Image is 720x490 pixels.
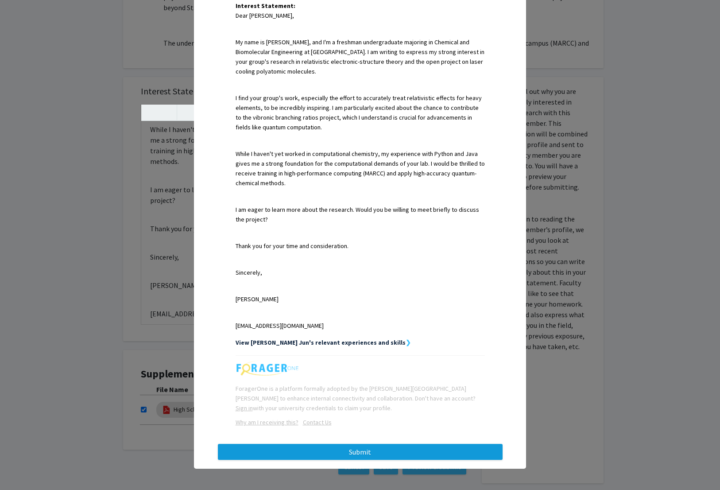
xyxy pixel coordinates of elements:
[236,404,253,412] a: Sign in
[236,37,485,76] p: My name is [PERSON_NAME], and I'm a freshman undergraduate majoring in Chemical and Biomolecular ...
[236,11,485,20] p: Dear [PERSON_NAME],
[236,241,485,251] p: Thank you for your time and consideration.
[236,338,406,346] strong: View [PERSON_NAME] Jun's relevant experiences and skills
[303,418,332,426] u: Contact Us
[236,149,485,188] p: While I haven't yet worked in computational chemistry, my experience with Python and Java gives m...
[236,418,298,426] a: Opens in a new tab
[236,321,485,331] p: [EMAIL_ADDRESS][DOMAIN_NAME]
[218,444,503,460] button: Submit
[236,93,485,132] p: I find your group's work, especially the effort to accurately treat relativistic effects for heav...
[236,2,295,10] strong: Interest Statement:
[236,418,298,426] u: Why am I receiving this?
[7,450,38,483] iframe: Chat
[406,338,411,346] strong: ❯
[298,418,332,426] a: Opens in a new tab
[236,294,485,304] p: [PERSON_NAME]
[236,268,485,277] p: Sincerely,
[236,385,476,412] span: ForagerOne is a platform formally adopted by the [PERSON_NAME][GEOGRAPHIC_DATA][PERSON_NAME] to e...
[236,205,485,224] p: I am eager to learn more about the research. Would you be willing to meet briefly to discuss the ...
